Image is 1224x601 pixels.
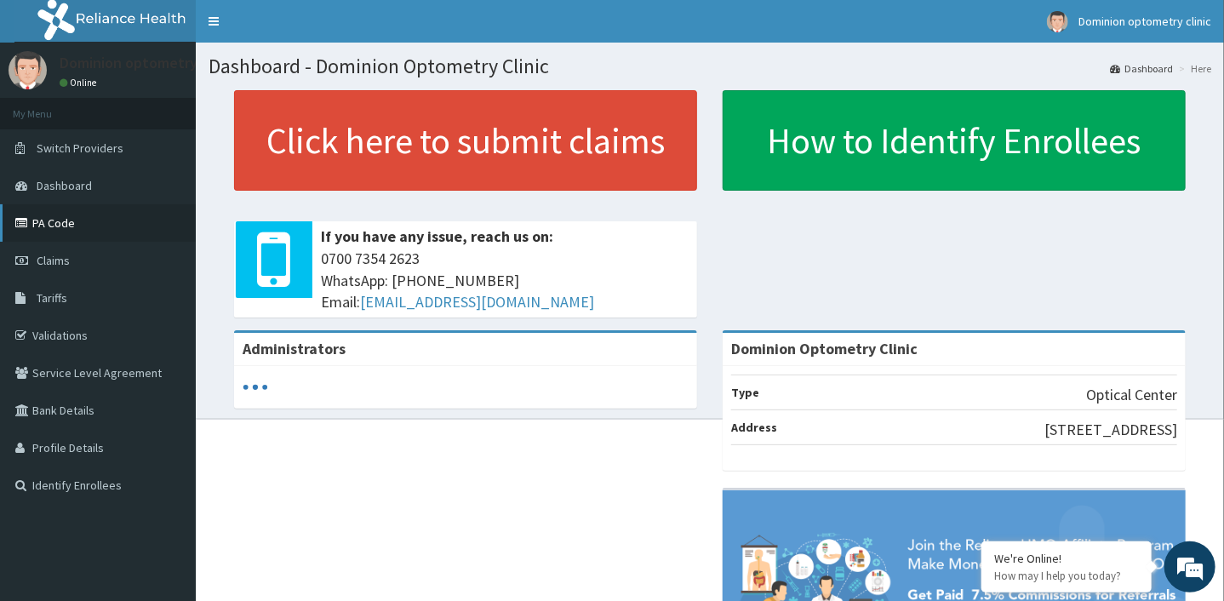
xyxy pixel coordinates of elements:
b: Type [731,385,759,400]
a: How to Identify Enrollees [723,90,1186,191]
span: Tariffs [37,290,67,306]
span: Switch Providers [37,140,123,156]
img: User Image [9,51,47,89]
div: We're Online! [994,551,1139,566]
b: Administrators [243,339,346,358]
a: Dashboard [1110,61,1173,76]
span: Claims [37,253,70,268]
p: Dominion optometry clinic [60,55,236,71]
span: Dominion optometry clinic [1078,14,1211,29]
a: [EMAIL_ADDRESS][DOMAIN_NAME] [360,292,594,312]
p: [STREET_ADDRESS] [1044,419,1177,441]
img: User Image [1047,11,1068,32]
svg: audio-loading [243,375,268,400]
p: Optical Center [1086,384,1177,406]
p: How may I help you today? [994,569,1139,583]
a: Online [60,77,100,89]
h1: Dashboard - Dominion Optometry Clinic [209,55,1211,77]
a: Click here to submit claims [234,90,697,191]
b: If you have any issue, reach us on: [321,226,553,246]
strong: Dominion Optometry Clinic [731,339,918,358]
span: 0700 7354 2623 WhatsApp: [PHONE_NUMBER] Email: [321,248,689,313]
li: Here [1175,61,1211,76]
b: Address [731,420,777,435]
span: Dashboard [37,178,92,193]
